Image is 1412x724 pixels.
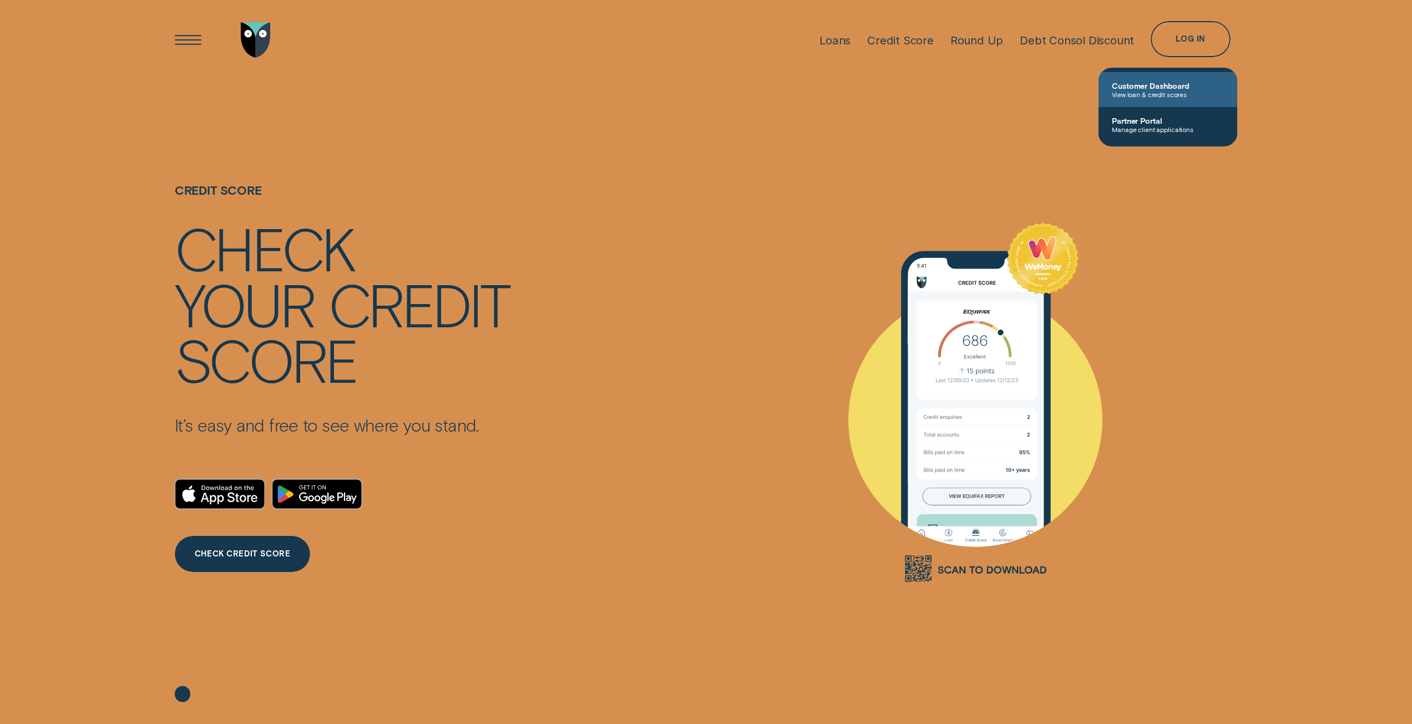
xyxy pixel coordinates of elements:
[1112,81,1224,90] span: Customer Dashboard
[867,33,934,47] div: Credit Score
[175,536,310,572] a: CHECK CREDIT SCORE
[1112,90,1224,98] span: View loan & credit scores
[175,220,509,387] h4: Check your credit score
[170,22,206,58] button: Open Menu
[950,33,1003,47] div: Round Up
[241,22,271,58] img: Wisr
[1099,72,1237,107] a: Customer DashboardView loan & credit scores
[175,276,315,331] div: your
[175,220,355,275] div: Check
[1112,116,1224,125] span: Partner Portal
[175,183,509,220] h1: Credit Score
[175,331,357,387] div: score
[819,33,851,47] div: Loans
[1099,107,1237,142] a: Partner PortalManage client applications
[1020,33,1134,47] div: Debt Consol Discount
[1151,21,1231,57] button: Log in
[175,479,265,509] a: Download on the App Store
[1112,125,1224,133] span: Manage client applications
[272,479,362,509] a: Android App on Google Play
[175,414,509,436] p: It’s easy and free to see where you stand.
[328,276,509,331] div: credit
